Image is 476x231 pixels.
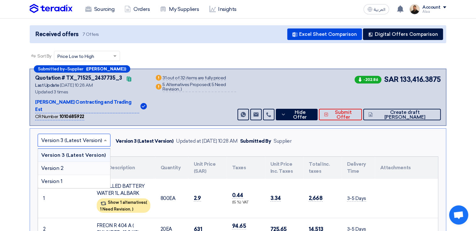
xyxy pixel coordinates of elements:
[227,157,265,179] th: Taxes
[189,157,227,179] th: Unit Price (SAR)
[374,7,385,12] span: العربية
[41,152,106,158] span: Version 3 (Latest Version)
[364,4,389,14] button: العربية
[97,198,150,213] div: Show 1 alternatives
[35,74,122,82] div: Quotation # TX_71525_2437735_3
[288,110,313,120] span: Hide Offer
[204,2,242,16] a: Insights
[35,99,139,113] p: [PERSON_NAME] Contracting and Trading Est
[38,67,65,71] span: Submitted by
[240,138,271,145] div: Submitted By
[410,4,420,14] img: MAA_1717931611039.JPG
[342,157,375,179] th: Delivery Time
[270,195,281,202] span: 3.34
[400,74,441,85] span: 133,416.3875
[374,110,436,120] span: Create draft [PERSON_NAME]
[60,83,93,88] span: [DATE] 10:28 AM
[194,195,201,202] span: 2.9
[35,89,147,95] div: Updated 3 times
[265,157,304,179] th: Unit Price Inc. Taxes
[146,200,147,205] span: (
[35,113,84,120] div: CR Number :
[119,2,155,16] a: Orders
[41,165,64,171] span: Version 2
[355,76,382,84] span: -202.86
[161,195,170,201] span: 800
[80,2,119,16] a: Sourcing
[132,207,133,211] span: )
[140,103,147,109] img: Verified Account
[347,195,366,202] span: 3-5 Days
[422,5,441,10] div: Account
[67,67,83,71] span: Supplier
[86,67,126,71] b: ([PERSON_NAME])
[35,30,79,39] span: Received offers
[449,205,468,225] div: Open chat
[155,179,189,218] td: EA
[155,2,204,16] a: My Suppliers
[57,53,94,60] span: Price Low to High
[97,183,150,197] div: DISTILLED BATTERY WATER 1L ALBARK
[38,179,48,218] td: 1
[92,157,155,179] th: Item Description
[181,86,182,92] span: )
[232,223,246,229] span: 94.65
[363,28,443,40] button: Digital Offers Comparison
[375,157,438,179] th: Attachments
[276,109,318,120] button: Hide Offer
[37,53,51,60] span: Sort By
[304,157,342,179] th: Total Inc. taxes
[41,178,63,184] span: Version 1
[274,138,291,145] div: Supplier
[384,74,399,85] span: SAR
[163,76,226,81] div: 31 out of 32 items are fully priced
[363,109,441,120] button: Create draft [PERSON_NAME]
[210,82,211,87] span: (
[60,114,84,119] b: 1010685922
[163,82,226,92] span: 5 Need Revision,
[309,195,323,202] span: 2,668
[232,200,260,205] div: (15 %) VAT
[319,109,362,120] button: Submit Offer
[163,83,237,92] div: 5 Alternatives Proposed
[330,110,357,120] span: Submit Offer
[422,10,446,13] div: Alaa
[155,157,189,179] th: Quantity
[35,83,59,88] span: Last Update
[82,31,99,37] span: 7 Offers
[232,192,243,199] span: 0.44
[287,28,362,40] button: Excel Sheet Comparison
[116,138,174,145] div: Version 3 (Latest Version)
[30,4,72,13] img: Teradix logo
[100,207,131,211] span: 1 Need Revision,
[34,65,130,73] div: –
[176,138,238,145] div: Updated at [DATE] 10:28 AM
